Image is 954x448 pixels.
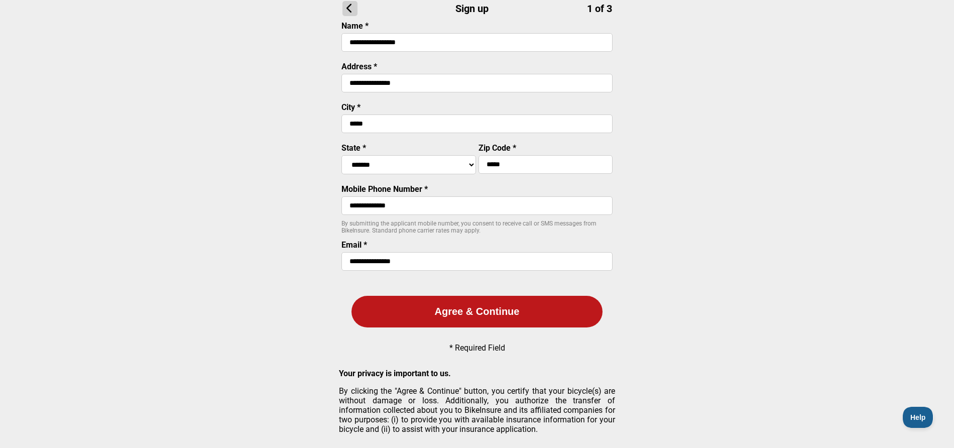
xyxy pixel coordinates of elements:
label: State * [341,143,366,153]
button: Agree & Continue [351,296,603,327]
label: City * [341,102,361,112]
p: By clicking the "Agree & Continue" button, you certify that your bicycle(s) are without damage or... [339,386,615,434]
label: Address * [341,62,377,71]
iframe: Toggle Customer Support [903,407,934,428]
label: Name * [341,21,369,31]
label: Zip Code * [479,143,516,153]
h1: Sign up [342,1,612,16]
strong: Your privacy is important to us. [339,369,451,378]
label: Email * [341,240,367,250]
p: By submitting the applicant mobile number, you consent to receive call or SMS messages from BikeI... [341,220,613,234]
label: Mobile Phone Number * [341,184,428,194]
p: * Required Field [449,343,505,353]
span: 1 of 3 [587,3,612,15]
